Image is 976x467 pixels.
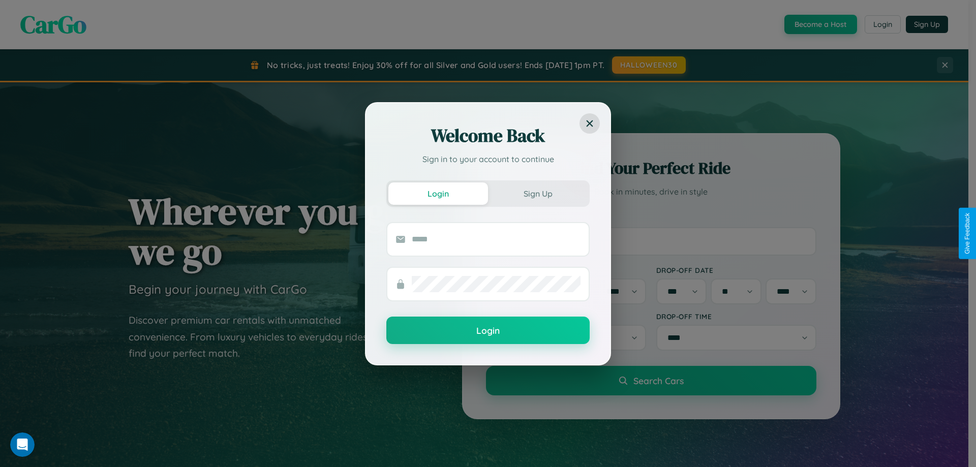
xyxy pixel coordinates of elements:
[386,123,590,148] h2: Welcome Back
[10,432,35,457] iframe: Intercom live chat
[388,182,488,205] button: Login
[964,213,971,254] div: Give Feedback
[386,317,590,344] button: Login
[386,153,590,165] p: Sign in to your account to continue
[488,182,588,205] button: Sign Up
